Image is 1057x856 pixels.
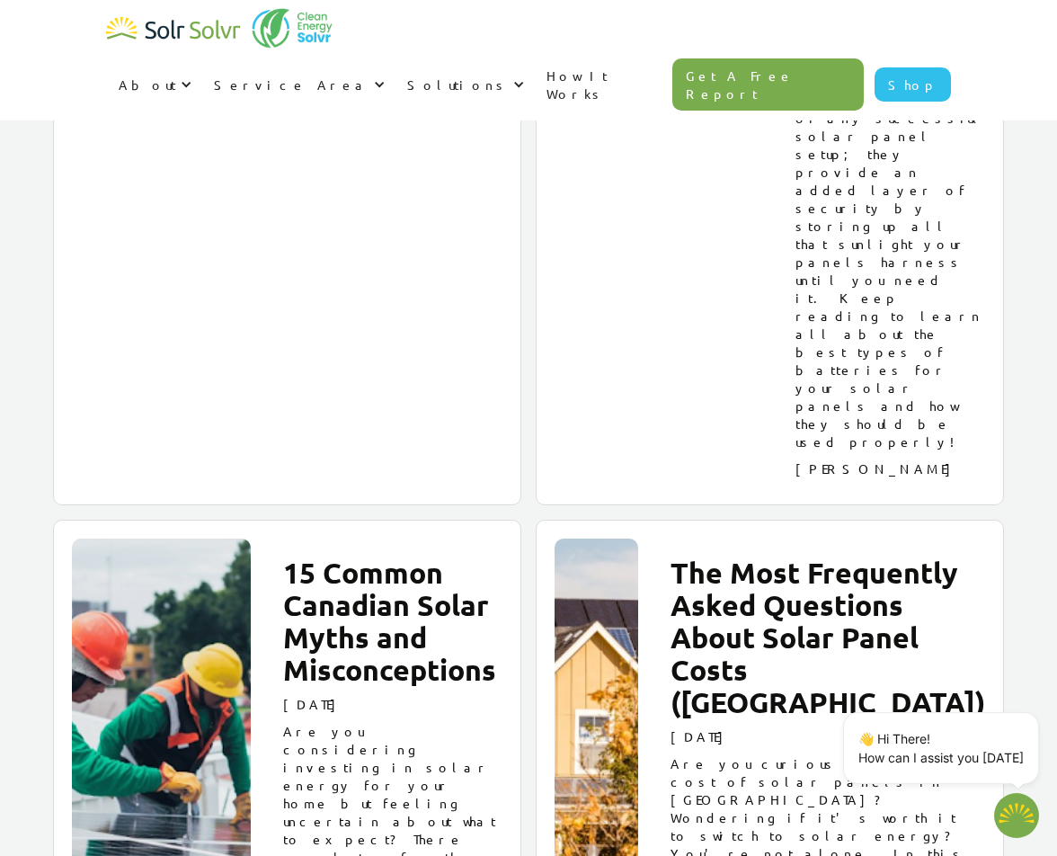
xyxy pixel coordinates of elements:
div: About [106,58,201,111]
div: Service Area [201,58,395,111]
img: 1702586718.png [994,793,1039,838]
p: [PERSON_NAME] [795,459,986,477]
p: [DATE] [283,695,502,713]
p: [DATE] [671,727,985,745]
div: Solutions [395,58,534,111]
a: Get A Free Report [672,58,865,111]
button: Open chatbot widget [994,793,1039,838]
div: About [119,76,176,94]
a: Shop [875,67,951,102]
h2: The Most Frequently Asked Questions About Solar Panel Costs ([GEOGRAPHIC_DATA]) [671,557,985,718]
div: Solutions [407,76,509,94]
h2: 15 Common Canadian Solar Myths and Misconceptions [283,557,502,686]
div: Service Area [214,76,369,94]
p: 👋 Hi There! How can I assist you [DATE] [858,729,1024,767]
a: How It Works [534,49,672,120]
